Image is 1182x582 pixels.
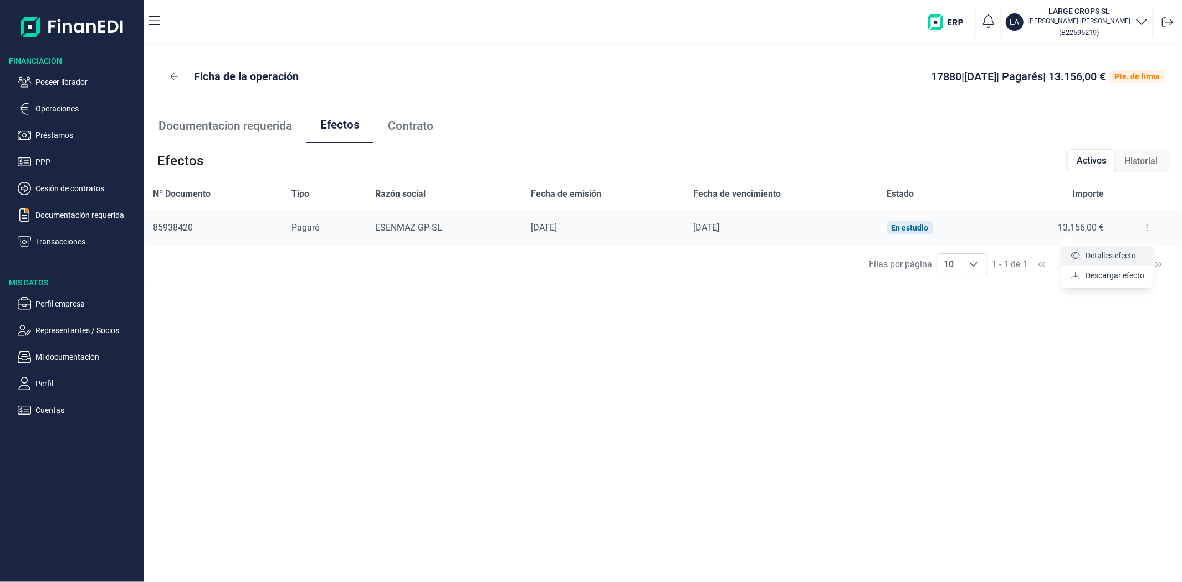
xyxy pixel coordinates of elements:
[18,324,140,337] button: Representantes / Socios
[157,152,203,170] span: Efectos
[1070,250,1136,261] a: Detalles efecto
[18,75,140,89] button: Poseer librador
[375,187,426,201] span: Razón social
[320,119,360,131] span: Efectos
[1028,6,1130,17] h3: LARGE CROPS SL
[693,222,869,233] div: [DATE]
[931,70,1106,83] span: 17880 | [DATE] | Pagarés | 13.156,00 €
[158,120,292,132] span: Documentacion requerida
[153,222,193,233] span: 85938420
[1145,251,1172,278] button: Last Page
[35,155,140,169] p: PPP
[35,182,140,195] p: Cesión de contratos
[35,208,140,222] p: Documentación requerida
[869,258,932,271] div: Filas por página
[892,223,929,232] div: En estudio
[960,254,987,275] div: Choose
[887,187,914,201] span: Estado
[18,182,140,195] button: Cesión de contratos
[35,297,140,310] p: Perfil empresa
[1004,222,1104,233] div: 13.156,00 €
[1116,150,1166,172] div: Historial
[928,14,971,30] img: erp
[18,350,140,364] button: Mi documentación
[373,108,447,144] a: Contrato
[1067,149,1116,172] div: Activos
[18,377,140,390] button: Perfil
[35,350,140,364] p: Mi documentación
[375,222,514,233] div: ESENMAZ GP SL
[18,404,140,417] button: Cuentas
[1061,246,1153,266] li: Detalles efecto
[388,120,433,132] span: Contrato
[531,187,602,201] span: Fecha de emisión
[153,187,211,201] span: Nº Documento
[18,297,140,310] button: Perfil empresa
[194,69,299,84] p: Ficha de la operación
[35,75,140,89] p: Poseer librador
[1114,72,1160,81] div: Pte. de firma
[35,324,140,337] p: Representantes / Socios
[291,187,309,201] span: Tipo
[1072,187,1104,201] span: Importe
[1006,6,1148,39] button: LALARGE CROPS SL[PERSON_NAME] [PERSON_NAME](B22595219)
[21,9,124,44] img: Logo de aplicación
[937,254,960,275] span: 10
[531,222,676,233] div: [DATE]
[1060,28,1099,37] small: Copiar cif
[35,404,140,417] p: Cuentas
[1086,270,1144,281] span: Descargar efecto
[1010,17,1020,28] p: LA
[35,235,140,248] p: Transacciones
[1086,250,1136,261] span: Detalles efecto
[1061,266,1153,285] li: Descargar efecto
[35,377,140,390] p: Perfil
[18,102,140,115] button: Operaciones
[18,235,140,248] button: Transacciones
[291,222,319,233] span: Pagaré
[693,187,781,201] span: Fecha de vencimiento
[18,155,140,169] button: PPP
[1028,17,1130,25] p: [PERSON_NAME] [PERSON_NAME]
[1029,251,1055,278] button: First Page
[992,260,1027,269] span: 1 - 1 de 1
[35,129,140,142] p: Préstamos
[1124,155,1158,168] span: Historial
[1077,154,1106,167] span: Activos
[18,129,140,142] button: Préstamos
[144,108,306,144] a: Documentacion requerida
[35,102,140,115] p: Operaciones
[18,208,140,222] button: Documentación requerida
[306,108,373,144] a: Efectos
[1070,270,1144,281] a: Descargar efecto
